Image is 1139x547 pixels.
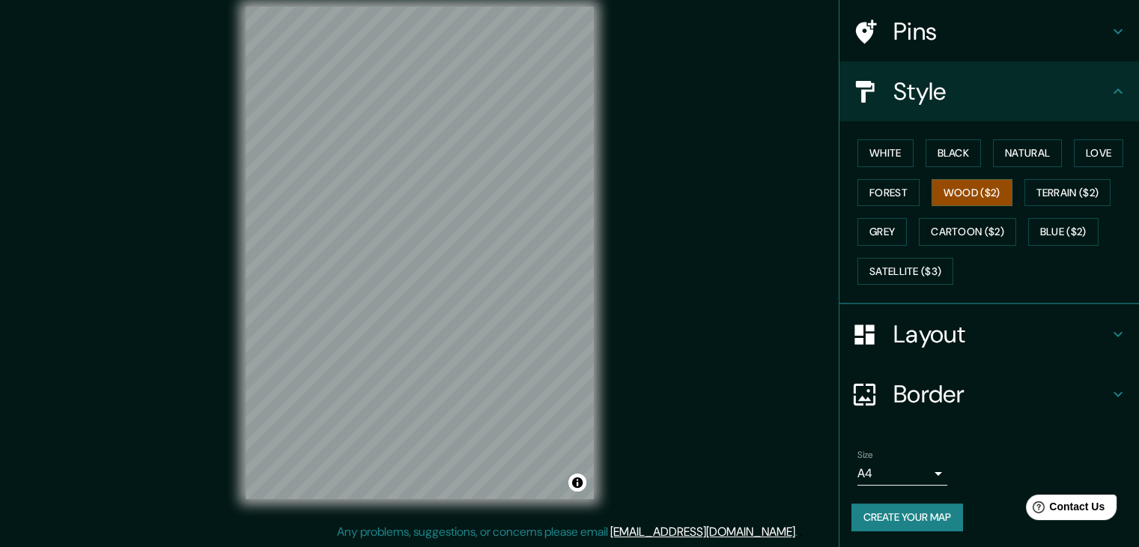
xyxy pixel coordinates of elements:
canvas: Map [246,7,594,499]
p: Any problems, suggestions, or concerns please email . [337,523,798,541]
label: Size [857,449,873,462]
div: . [798,523,800,541]
div: Style [839,61,1139,121]
button: Natural [993,139,1062,167]
button: Cartoon ($2) [919,218,1016,246]
button: Black [926,139,982,167]
div: Border [839,364,1139,424]
div: Layout [839,304,1139,364]
button: Create your map [851,504,963,531]
button: White [857,139,914,167]
button: Love [1074,139,1123,167]
button: Wood ($2) [932,179,1012,207]
button: Terrain ($2) [1024,179,1111,207]
h4: Style [893,76,1109,106]
div: A4 [857,462,947,486]
button: Satellite ($3) [857,258,953,285]
a: [EMAIL_ADDRESS][DOMAIN_NAME] [610,524,795,540]
button: Toggle attribution [568,474,586,492]
h4: Pins [893,16,1109,46]
button: Blue ($2) [1028,218,1099,246]
button: Grey [857,218,907,246]
div: Pins [839,1,1139,61]
div: . [800,523,803,541]
h4: Border [893,379,1109,409]
button: Forest [857,179,920,207]
h4: Layout [893,319,1109,349]
iframe: Help widget launcher [1006,489,1123,531]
